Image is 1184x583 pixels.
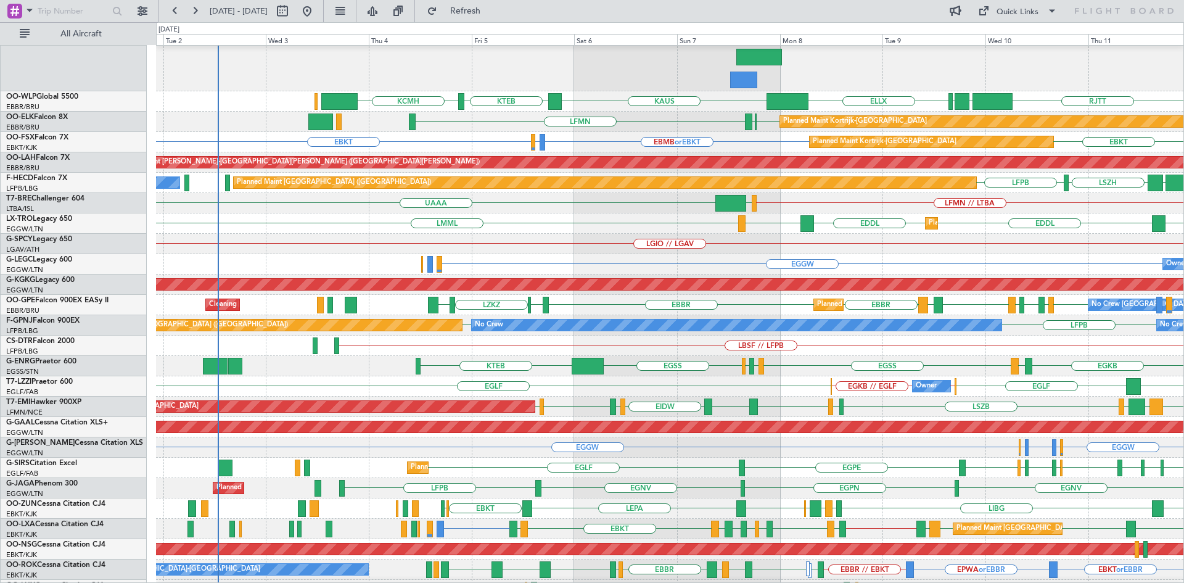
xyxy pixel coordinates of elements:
[6,460,77,467] a: G-SIRSCitation Excel
[677,34,780,45] div: Sun 7
[6,236,72,243] a: G-SPCYLegacy 650
[6,550,37,560] a: EBKT/KJK
[6,500,37,508] span: OO-ZUN
[6,265,43,275] a: EGGW/LTN
[115,153,480,172] div: Planned Maint [PERSON_NAME]-[GEOGRAPHIC_DATA][PERSON_NAME] ([GEOGRAPHIC_DATA][PERSON_NAME])
[6,163,39,173] a: EBBR/BRU
[6,154,70,162] a: OO-LAHFalcon 7X
[6,204,34,213] a: LTBA/ISL
[780,34,883,45] div: Mon 8
[6,326,38,336] a: LFPB/LBG
[6,469,38,478] a: EGLF/FAB
[6,387,38,397] a: EGLF/FAB
[6,317,80,325] a: F-GPNJFalcon 900EX
[472,34,575,45] div: Fri 5
[64,560,260,579] div: A/C Unavailable [GEOGRAPHIC_DATA]-[GEOGRAPHIC_DATA]
[6,480,78,487] a: G-JAGAPhenom 300
[574,34,677,45] div: Sat 6
[6,500,105,508] a: OO-ZUNCessna Citation CJ4
[6,521,35,528] span: OO-LXA
[6,286,43,295] a: EGGW/LTN
[163,34,266,45] div: Tue 2
[6,134,68,141] a: OO-FSXFalcon 7X
[266,34,369,45] div: Wed 3
[817,296,1040,314] div: Planned Maint [GEOGRAPHIC_DATA] ([GEOGRAPHIC_DATA] National)
[929,214,1009,233] div: Planned Maint Dusseldorf
[369,34,472,45] div: Thu 4
[158,25,179,35] div: [DATE]
[94,316,288,334] div: Planned Maint [GEOGRAPHIC_DATA] ([GEOGRAPHIC_DATA])
[475,316,503,334] div: No Crew
[6,439,75,447] span: G-[PERSON_NAME]
[6,297,35,304] span: OO-GPE
[6,428,43,437] a: EGGW/LTN
[916,377,937,395] div: Owner
[6,561,37,569] span: OO-ROK
[6,378,73,386] a: T7-LZZIPraetor 600
[6,256,33,263] span: G-LEGC
[997,6,1038,19] div: Quick Links
[6,276,75,284] a: G-KGKGLegacy 600
[6,419,35,426] span: G-GAAL
[6,358,35,365] span: G-ENRG
[421,1,495,21] button: Refresh
[6,367,39,376] a: EGSS/STN
[6,480,35,487] span: G-JAGA
[6,215,72,223] a: LX-TROLegacy 650
[6,134,35,141] span: OO-FSX
[6,256,72,263] a: G-LEGCLegacy 600
[216,479,411,497] div: Planned Maint [GEOGRAPHIC_DATA] ([GEOGRAPHIC_DATA])
[6,276,35,284] span: G-KGKG
[440,7,491,15] span: Refresh
[6,154,36,162] span: OO-LAH
[6,399,30,406] span: T7-EMI
[6,93,78,101] a: OO-WLPGlobal 5500
[6,337,33,345] span: CS-DTR
[985,34,1088,45] div: Wed 10
[972,1,1063,21] button: Quick Links
[6,93,36,101] span: OO-WLP
[237,173,431,192] div: Planned Maint [GEOGRAPHIC_DATA] ([GEOGRAPHIC_DATA])
[6,408,43,417] a: LFMN/NCE
[783,112,927,131] div: Planned Maint Kortrijk-[GEOGRAPHIC_DATA]
[6,347,38,356] a: LFPB/LBG
[6,541,105,548] a: OO-NSGCessna Citation CJ4
[6,114,68,121] a: OO-ELKFalcon 8X
[6,378,31,386] span: T7-LZZI
[6,225,43,234] a: EGGW/LTN
[6,399,81,406] a: T7-EMIHawker 900XP
[6,561,105,569] a: OO-ROKCessna Citation CJ4
[6,236,33,243] span: G-SPCY
[6,489,43,498] a: EGGW/LTN
[6,195,31,202] span: T7-BRE
[6,175,67,182] a: F-HECDFalcon 7X
[6,439,143,447] a: G-[PERSON_NAME]Cessna Citation XLS
[411,458,605,477] div: Planned Maint [GEOGRAPHIC_DATA] ([GEOGRAPHIC_DATA])
[6,449,43,458] a: EGGW/LTN
[882,34,985,45] div: Tue 9
[6,114,34,121] span: OO-ELK
[6,297,109,304] a: OO-GPEFalcon 900EX EASy II
[956,519,1180,538] div: Planned Maint [GEOGRAPHIC_DATA] ([GEOGRAPHIC_DATA] National)
[6,195,84,202] a: T7-BREChallenger 604
[6,530,37,539] a: EBKT/KJK
[209,296,415,314] div: Cleaning [GEOGRAPHIC_DATA] ([GEOGRAPHIC_DATA] National)
[6,123,39,132] a: EBBR/BRU
[6,541,37,548] span: OO-NSG
[813,133,956,151] div: Planned Maint Kortrijk-[GEOGRAPHIC_DATA]
[6,143,37,152] a: EBKT/KJK
[210,6,268,17] span: [DATE] - [DATE]
[6,102,39,112] a: EBBR/BRU
[6,460,30,467] span: G-SIRS
[6,317,33,325] span: F-GPNJ
[32,30,130,38] span: All Aircraft
[6,521,104,528] a: OO-LXACessna Citation CJ4
[6,419,108,426] a: G-GAALCessna Citation XLS+
[6,306,39,315] a: EBBR/BRU
[6,245,39,254] a: LGAV/ATH
[6,184,38,193] a: LFPB/LBG
[6,215,33,223] span: LX-TRO
[6,337,75,345] a: CS-DTRFalcon 2000
[6,358,76,365] a: G-ENRGPraetor 600
[6,175,33,182] span: F-HECD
